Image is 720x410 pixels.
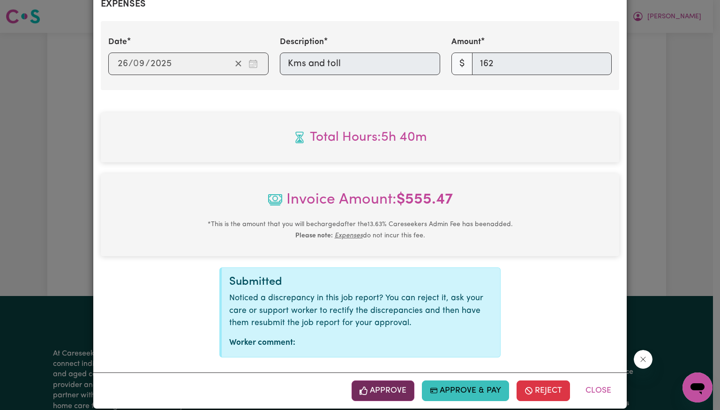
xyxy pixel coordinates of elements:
[108,189,612,219] span: Invoice Amount:
[6,7,57,14] span: Need any help?
[246,57,261,71] button: Enter the date of expense
[352,380,414,401] button: Approve
[517,380,570,401] button: Reject
[422,380,510,401] button: Approve & Pay
[128,59,133,69] span: /
[108,36,127,48] label: Date
[295,232,333,239] b: Please note:
[117,57,128,71] input: --
[229,339,295,347] strong: Worker comment:
[134,57,145,71] input: --
[208,221,513,239] small: This is the amount that you will be charged after the 13.63 % Careseekers Admin Fee has been adde...
[682,372,712,402] iframe: Button to launch messaging window
[335,232,363,239] u: Expenses
[280,36,324,48] label: Description
[229,276,282,288] span: Submitted
[451,53,472,75] span: $
[108,128,612,147] span: Total hours worked: 5 hours 40 minutes
[577,380,619,401] button: Close
[451,36,481,48] label: Amount
[280,53,440,75] input: Kms and toll
[634,350,652,369] iframe: Close message
[150,57,172,71] input: ----
[133,59,139,68] span: 0
[145,59,150,69] span: /
[229,292,493,329] p: Noticed a discrepancy in this job report? You can reject it, ask your care or support worker to r...
[231,57,246,71] button: Clear date
[397,192,453,207] b: $ 555.47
